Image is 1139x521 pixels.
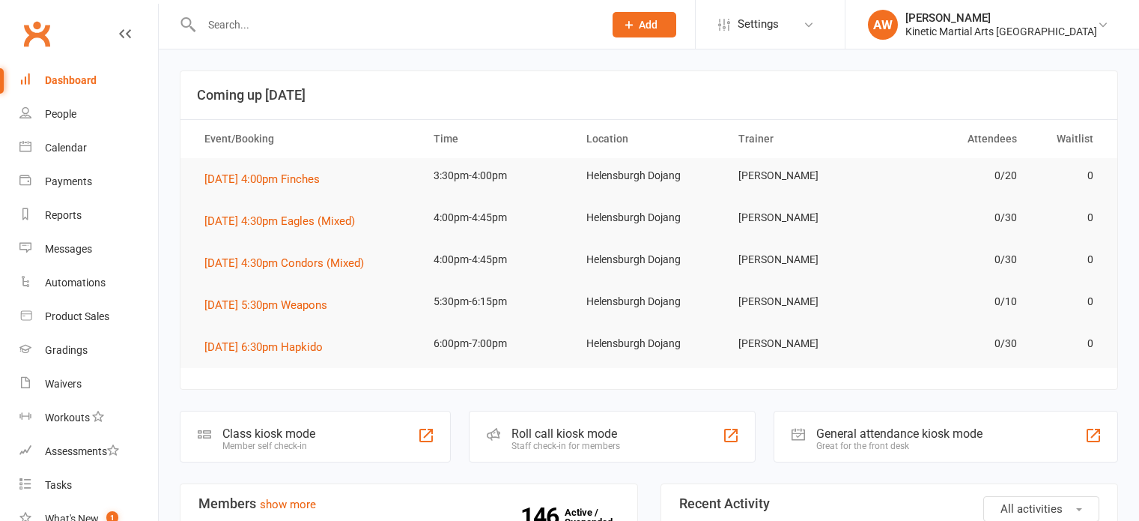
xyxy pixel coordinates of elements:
th: Event/Booking [191,120,420,158]
button: [DATE] 4:00pm Finches [204,170,330,188]
td: Helensburgh Dojang [573,326,726,361]
td: 3:30pm-4:00pm [420,158,573,193]
span: Add [639,19,657,31]
span: [DATE] 4:30pm Eagles (Mixed) [204,214,355,228]
div: Kinetic Martial Arts [GEOGRAPHIC_DATA] [905,25,1097,38]
td: 6:00pm-7:00pm [420,326,573,361]
td: 0/10 [878,284,1030,319]
a: Messages [19,232,158,266]
a: Reports [19,199,158,232]
div: Dashboard [45,74,97,86]
td: 4:00pm-4:45pm [420,242,573,277]
td: 5:30pm-6:15pm [420,284,573,319]
th: Location [573,120,726,158]
a: Payments [19,165,158,199]
div: AW [868,10,898,40]
td: 0/20 [878,158,1030,193]
div: People [45,108,76,120]
a: Clubworx [18,15,55,52]
div: Automations [45,277,106,289]
td: [PERSON_NAME] [725,242,878,277]
td: [PERSON_NAME] [725,326,878,361]
button: Add [613,12,676,37]
a: Assessments [19,435,158,469]
td: 0 [1030,284,1107,319]
td: 0/30 [878,242,1030,277]
td: Helensburgh Dojang [573,158,726,193]
button: [DATE] 4:30pm Condors (Mixed) [204,254,374,272]
div: Gradings [45,344,88,356]
div: Calendar [45,142,87,154]
td: [PERSON_NAME] [725,284,878,319]
span: All activities [1000,502,1063,516]
div: Waivers [45,378,82,390]
th: Time [420,120,573,158]
h3: Recent Activity [679,496,1100,511]
span: [DATE] 6:30pm Hapkido [204,340,323,354]
td: 0 [1030,200,1107,235]
div: Great for the front desk [816,441,982,451]
div: Messages [45,243,92,255]
h3: Members [198,496,619,511]
span: [DATE] 4:00pm Finches [204,172,320,186]
a: Automations [19,266,158,300]
td: Helensburgh Dojang [573,200,726,235]
input: Search... [197,14,593,35]
span: [DATE] 4:30pm Condors (Mixed) [204,256,364,270]
div: [PERSON_NAME] [905,11,1097,25]
td: 4:00pm-4:45pm [420,200,573,235]
div: Class kiosk mode [222,427,315,441]
a: Product Sales [19,300,158,334]
button: [DATE] 4:30pm Eagles (Mixed) [204,212,365,230]
div: General attendance kiosk mode [816,427,982,441]
span: [DATE] 5:30pm Weapons [204,298,327,312]
a: Calendar [19,131,158,165]
td: Helensburgh Dojang [573,242,726,277]
div: Payments [45,175,92,187]
a: Tasks [19,469,158,502]
td: 0 [1030,326,1107,361]
div: Roll call kiosk mode [511,427,620,441]
td: [PERSON_NAME] [725,200,878,235]
td: 0 [1030,242,1107,277]
td: [PERSON_NAME] [725,158,878,193]
button: [DATE] 5:30pm Weapons [204,296,338,314]
div: Member self check-in [222,441,315,451]
span: Settings [738,7,779,41]
a: Workouts [19,401,158,435]
div: Workouts [45,412,90,424]
a: Gradings [19,334,158,367]
td: 0/30 [878,200,1030,235]
div: Reports [45,209,82,221]
td: Helensburgh Dojang [573,284,726,319]
h3: Coming up [DATE] [197,88,1101,103]
div: Assessments [45,445,119,457]
a: Dashboard [19,64,158,97]
div: Staff check-in for members [511,441,620,451]
a: People [19,97,158,131]
div: Product Sales [45,310,109,322]
th: Waitlist [1030,120,1107,158]
div: Tasks [45,479,72,491]
td: 0 [1030,158,1107,193]
td: 0/30 [878,326,1030,361]
a: Waivers [19,367,158,401]
th: Trainer [725,120,878,158]
button: [DATE] 6:30pm Hapkido [204,338,333,356]
th: Attendees [878,120,1030,158]
a: show more [260,498,316,511]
